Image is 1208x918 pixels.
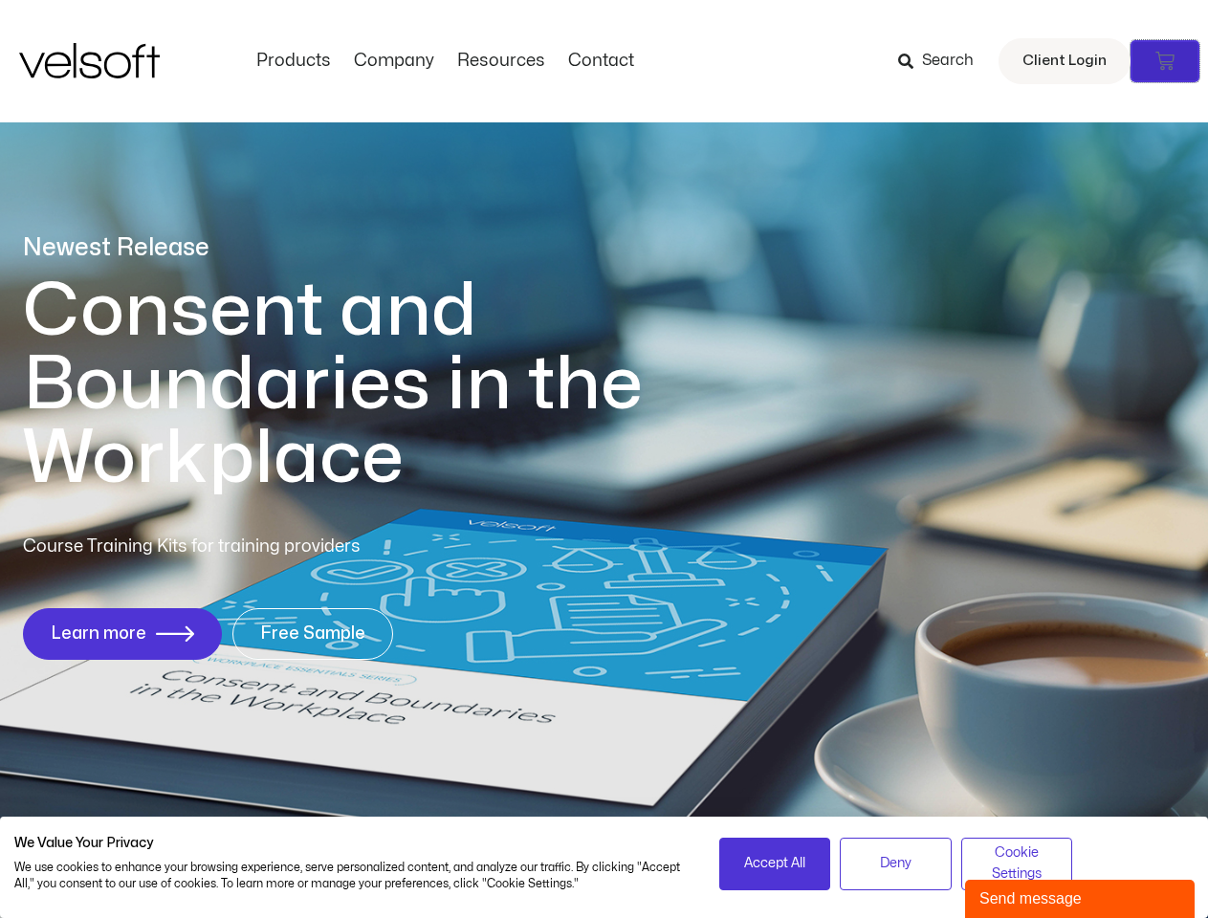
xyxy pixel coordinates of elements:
[232,608,393,660] a: Free Sample
[23,274,721,495] h1: Consent and Boundaries in the Workplace
[342,51,446,72] a: CompanyMenu Toggle
[898,45,987,77] a: Search
[1022,49,1107,74] span: Client Login
[961,838,1073,890] button: Adjust cookie preferences
[14,860,691,892] p: We use cookies to enhance your browsing experience, serve personalized content, and analyze our t...
[245,51,342,72] a: ProductsMenu Toggle
[14,835,691,852] h2: We Value Your Privacy
[974,842,1061,885] span: Cookie Settings
[557,51,646,72] a: ContactMenu Toggle
[23,231,721,265] p: Newest Release
[922,49,974,74] span: Search
[965,876,1198,918] iframe: chat widget
[719,838,831,890] button: Accept all cookies
[260,624,365,644] span: Free Sample
[245,51,646,72] nav: Menu
[51,624,146,644] span: Learn more
[19,43,160,78] img: Velsoft Training Materials
[446,51,557,72] a: ResourcesMenu Toggle
[23,534,499,560] p: Course Training Kits for training providers
[744,853,805,874] span: Accept All
[999,38,1131,84] a: Client Login
[840,838,952,890] button: Deny all cookies
[23,608,222,660] a: Learn more
[880,853,911,874] span: Deny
